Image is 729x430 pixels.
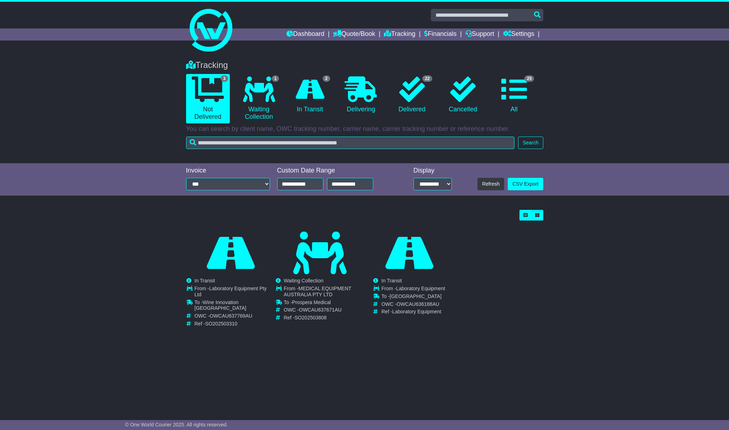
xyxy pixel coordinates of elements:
span: Waiting Collection [284,278,324,283]
td: Ref - [195,321,275,327]
a: 3 Not Delivered [186,74,230,123]
a: Financials [424,28,456,41]
a: Delivering [339,74,383,116]
td: From - [195,286,275,299]
span: Wine Innovation [GEOGRAPHIC_DATA] [195,299,247,311]
a: Settings [503,28,534,41]
div: Custom Date Range [277,167,391,175]
td: From - [381,286,445,293]
div: Display [413,167,452,175]
span: In Transit [381,278,402,283]
a: 22 Delivered [390,74,434,116]
button: Search [518,137,543,149]
span: Prospera Medical [292,299,331,305]
td: To - [284,299,364,307]
span: © One World Courier 2025. All rights reserved. [125,422,228,428]
a: Support [465,28,494,41]
span: 2 [323,75,330,82]
a: 25 All [492,74,536,116]
span: Laboratory Equipment [392,309,441,314]
a: Cancelled [441,74,485,116]
span: SO202503310 [205,321,237,327]
span: 1 [272,75,279,82]
span: Laboratory Equipment Pty Ltd [195,286,267,297]
span: Laboratory Equipment [396,286,445,291]
td: OWC - [381,301,445,309]
a: 1 Waiting Collection [237,74,281,123]
span: 25 [524,75,534,82]
td: From - [284,286,364,299]
td: OWC - [195,313,275,321]
span: In Transit [195,278,215,283]
td: To - [381,293,445,301]
a: 2 In Transit [288,74,332,116]
td: To - [195,299,275,313]
td: Ref - [381,309,445,315]
div: Invoice [186,167,270,175]
div: Tracking [183,60,547,70]
td: Ref - [284,315,364,321]
span: OWCAU637671AU [299,307,342,313]
a: Dashboard [286,28,324,41]
span: OWCAU637769AU [210,313,252,319]
span: SO202503808 [295,315,327,320]
a: Quote/Book [333,28,375,41]
a: CSV Export [508,178,543,190]
span: OWCAU636188AU [397,301,439,307]
span: MEDICAL EQUIPMENT AUSTRALIA PTY LTD [284,286,352,297]
p: You can search by client name, OWC tracking number, carrier name, carrier tracking number or refe... [186,125,543,133]
span: 3 [221,75,228,82]
span: [GEOGRAPHIC_DATA] [390,293,442,299]
a: Tracking [384,28,415,41]
span: 22 [422,75,432,82]
td: OWC - [284,307,364,315]
button: Refresh [477,178,504,190]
